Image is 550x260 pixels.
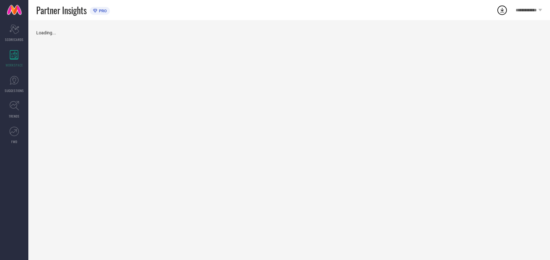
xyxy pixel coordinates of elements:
[6,63,23,67] span: WORKSPACE
[36,30,56,35] span: Loading...
[97,9,107,13] span: PRO
[36,4,87,17] span: Partner Insights
[9,114,20,118] span: TRENDS
[11,139,17,144] span: FWD
[496,4,508,16] div: Open download list
[5,88,24,93] span: SUGGESTIONS
[5,37,24,42] span: SCORECARDS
